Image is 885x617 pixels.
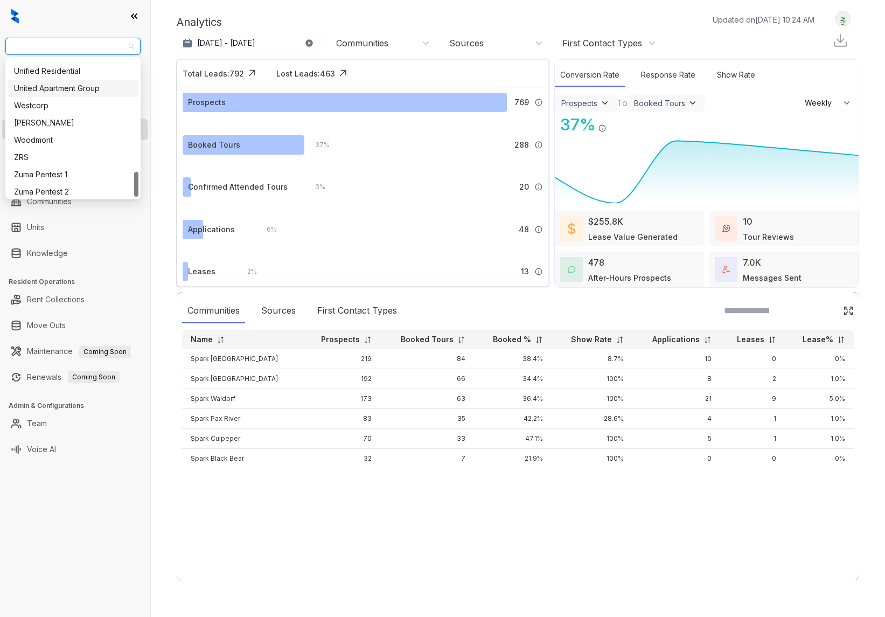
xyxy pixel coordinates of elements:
[588,256,604,269] div: 478
[182,449,302,469] td: Spark Black Bear
[304,139,330,151] div: 37 %
[8,114,138,131] div: Winther
[561,99,597,108] div: Prospects
[12,38,134,54] span: Gates Hudson
[474,409,552,429] td: 42.2%
[27,315,66,336] a: Move Outs
[256,299,301,323] div: Sources
[9,401,150,411] h3: Admin & Configurations
[768,336,776,344] img: sorting
[188,224,235,235] div: Applications
[785,449,854,469] td: 0%
[722,225,730,232] img: TourReviews
[11,9,19,24] img: logo
[14,65,132,77] div: Unified Residential
[191,334,213,345] p: Name
[534,225,543,234] img: Info
[785,429,854,449] td: 1.0%
[14,151,132,163] div: ZRS
[8,97,138,114] div: Westcorp
[27,413,47,434] a: Team
[8,80,138,97] div: United Apartment Group
[552,429,632,449] td: 100%
[552,369,632,389] td: 100%
[2,217,148,238] li: Units
[14,134,132,146] div: Woodmont
[832,32,848,48] img: Download
[380,449,475,469] td: 7
[380,369,475,389] td: 66
[188,96,226,108] div: Prospects
[217,336,225,344] img: sorting
[634,99,685,108] div: Booked Tours
[2,439,148,460] li: Voice AI
[27,289,85,310] a: Rent Collections
[519,181,529,193] span: 20
[636,64,701,87] div: Response Rate
[600,98,610,108] img: ViewFilterArrow
[632,369,720,389] td: 8
[302,349,380,369] td: 219
[302,389,380,409] td: 173
[8,183,138,200] div: Zuma Pentest 2
[720,349,785,369] td: 0
[555,113,596,137] div: 37 %
[449,37,484,49] div: Sources
[632,429,720,449] td: 5
[276,68,335,79] div: Lost Leads: 463
[304,181,325,193] div: 3 %
[302,429,380,449] td: 70
[14,100,132,112] div: Westcorp
[534,141,543,149] img: Info
[598,124,607,133] img: Info
[380,429,475,449] td: 33
[2,366,148,388] li: Renewals
[14,117,132,129] div: [PERSON_NAME]
[571,334,612,345] p: Show Rate
[743,215,752,228] div: 10
[2,191,148,212] li: Communities
[632,389,720,409] td: 21
[737,334,764,345] p: Leases
[312,299,402,323] div: First Contact Types
[2,315,148,336] li: Move Outs
[177,33,322,53] button: [DATE] - [DATE]
[380,409,475,429] td: 35
[474,449,552,469] td: 21.9%
[785,349,854,369] td: 0%
[617,96,628,109] div: To
[256,224,277,235] div: 6 %
[8,166,138,183] div: Zuma Pentest 1
[803,334,833,345] p: Lease%
[552,409,632,429] td: 28.6%
[321,334,360,345] p: Prospects
[535,336,543,344] img: sorting
[785,409,854,429] td: 1.0%
[27,242,68,264] a: Knowledge
[380,389,475,409] td: 63
[713,14,814,25] p: Updated on [DATE] 10:24 AM
[197,38,255,48] p: [DATE] - [DATE]
[493,334,531,345] p: Booked %
[14,82,132,94] div: United Apartment Group
[703,336,712,344] img: sorting
[2,289,148,310] li: Rent Collections
[720,389,785,409] td: 9
[743,256,761,269] div: 7.0K
[616,336,624,344] img: sorting
[14,186,132,198] div: Zuma Pentest 2
[798,93,859,113] button: Weekly
[588,215,623,228] div: $255.8K
[785,389,854,409] td: 5.0%
[607,114,623,130] img: Click Icon
[632,449,720,469] td: 0
[27,439,56,460] a: Voice AI
[474,369,552,389] td: 34.4%
[712,64,761,87] div: Show Rate
[720,449,785,469] td: 0
[236,266,257,278] div: 2 %
[2,341,148,362] li: Maintenance
[182,349,302,369] td: Spark [GEOGRAPHIC_DATA]
[743,231,794,242] div: Tour Reviews
[2,413,148,434] li: Team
